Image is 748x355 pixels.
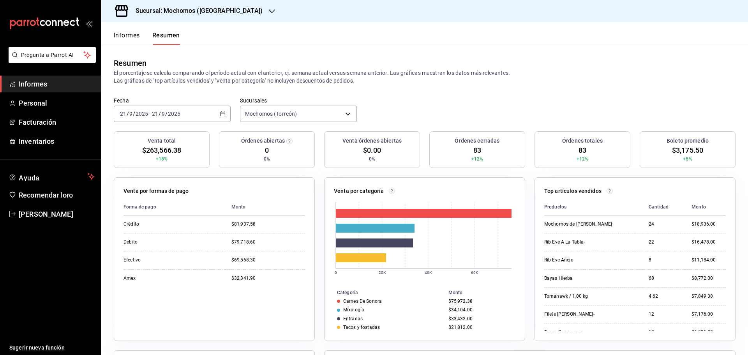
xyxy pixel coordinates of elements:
[692,311,713,317] font: $7,176.00
[363,146,381,154] font: $0.00
[114,97,129,103] font: Fecha
[123,276,136,281] font: Amex
[577,156,589,162] font: +12%
[692,293,713,299] font: $7,849.38
[240,97,267,103] font: Sucursales
[544,276,573,281] font: Bayas Hierba
[123,204,156,210] font: Forma de pago
[19,137,54,145] font: Inventarios
[129,111,133,117] input: --
[683,156,692,162] font: +5%
[245,111,297,117] font: Mochomos (Torreón)
[136,7,263,14] font: Sucursal: Mochomos ([GEOGRAPHIC_DATA])
[9,344,65,351] font: Sugerir nueva función
[231,257,256,263] font: $69,568.30
[649,329,654,335] font: 19
[579,146,586,154] font: 83
[343,307,364,313] font: Mixología
[448,290,463,295] font: Monto
[152,32,180,39] font: Resumen
[448,307,473,313] font: $34,104.00
[562,138,603,144] font: Órdenes totales
[544,329,583,335] font: Tacos Sonorenses
[156,156,168,162] font: +18%
[114,58,146,68] font: Resumen
[133,111,135,117] font: /
[161,111,165,117] input: --
[343,316,363,321] font: Entradas
[168,111,181,117] input: ----
[114,78,355,84] font: Las gráficas de 'Top artículos vendidos' y 'Venta por categoría' no incluyen descuentos de pedidos.
[343,325,380,330] font: Tacos y tostadas
[123,257,141,263] font: Efectivo
[448,316,473,321] font: $33,432.00
[425,270,432,275] text: 40K
[19,118,56,126] font: Facturación
[544,257,573,263] font: Rib Eye Añejo
[649,276,654,281] font: 68
[148,138,176,144] font: Venta total
[21,52,74,58] font: Pregunta a Parrot AI
[19,99,47,107] font: Personal
[544,239,585,245] font: Rib Eye A La Tabla-
[86,20,92,26] button: abrir_cajón_menú
[544,311,595,317] font: Filete [PERSON_NAME]-
[19,80,47,88] font: Informes
[473,146,481,154] font: 83
[9,47,96,63] button: Pregunta a Parrot AI
[135,111,148,117] input: ----
[123,188,189,194] font: Venta por formas de pago
[127,111,129,117] font: /
[120,111,127,117] input: --
[649,293,658,299] font: 4.62
[649,204,669,210] font: Cantidad
[544,204,566,210] font: Productos
[471,270,478,275] text: 60K
[448,325,473,330] font: $21,812.00
[343,298,382,304] font: Carnes De Sonora
[471,156,483,162] font: +12%
[114,31,180,45] div: pestañas de navegación
[369,156,375,162] font: 0%
[692,257,716,263] font: $11,184.00
[19,191,73,199] font: Recomendar loro
[123,239,138,245] font: Débito
[149,111,151,117] font: -
[544,221,612,227] font: Mochomos de [PERSON_NAME]
[379,270,386,275] text: 20K
[5,57,96,65] a: Pregunta a Parrot AI
[231,204,246,210] font: Monto
[19,210,73,218] font: [PERSON_NAME]
[342,138,402,144] font: Venta órdenes abiertas
[544,188,602,194] font: Top artículos vendidos
[649,311,654,317] font: 12
[649,239,654,245] font: 22
[649,257,651,263] font: 8
[672,146,703,154] font: $3,175.50
[114,32,140,39] font: Informes
[667,138,709,144] font: Boleto promedio
[692,276,713,281] font: $8,772.00
[159,111,161,117] font: /
[152,111,159,117] input: --
[19,174,40,182] font: Ayuda
[142,146,181,154] font: $263,566.38
[165,111,168,117] font: /
[123,221,139,227] font: Crédito
[264,156,270,162] font: 0%
[455,138,499,144] font: Órdenes cerradas
[544,293,588,299] font: Tomahawk / 1,00 kg
[692,204,706,210] font: Monto
[448,298,473,304] font: $75,972.38
[692,329,713,335] font: $6,536.00
[337,290,358,295] font: Categoría
[114,70,510,76] font: El porcentaje se calcula comparando el período actual con el anterior, ej. semana actual versus s...
[649,221,654,227] font: 24
[692,239,716,245] font: $16,478.00
[231,276,256,281] font: $32,341.90
[692,221,716,227] font: $18,936.00
[335,270,337,275] text: 0
[334,188,384,194] font: Venta por categoría
[241,138,285,144] font: Órdenes abiertas
[265,146,269,154] font: 0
